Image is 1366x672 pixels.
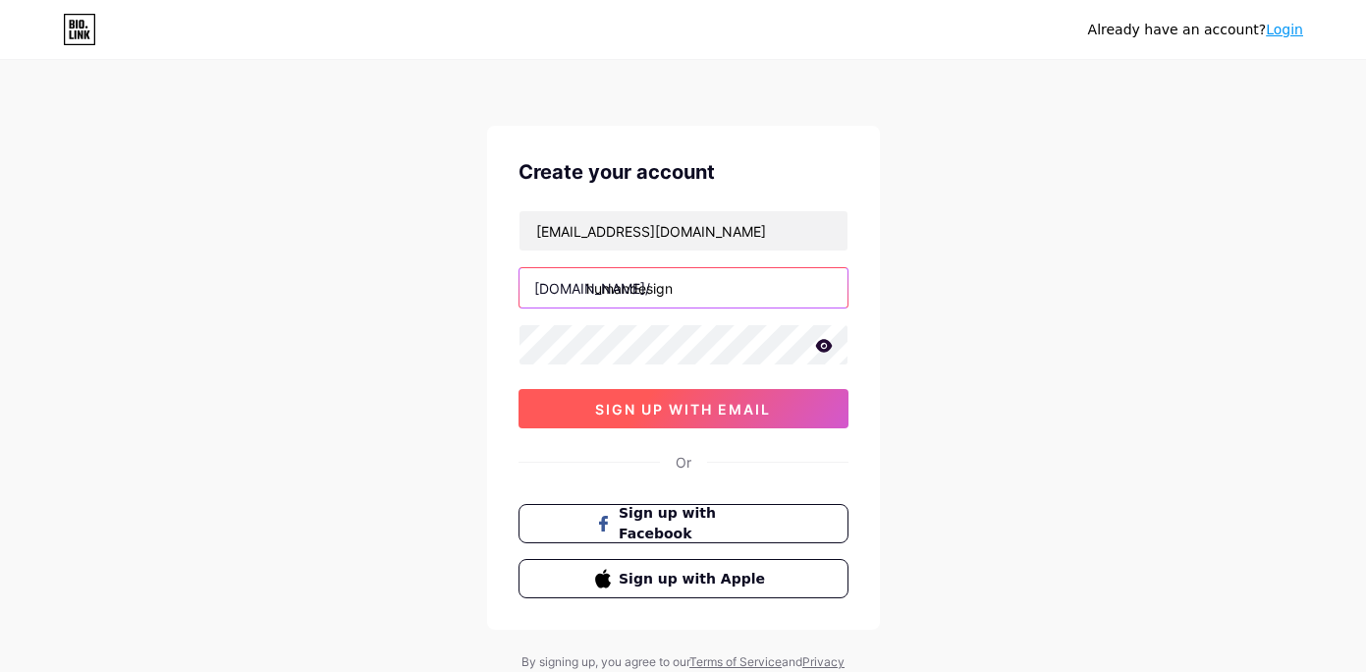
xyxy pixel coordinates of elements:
span: Sign up with Apple [619,569,771,589]
div: Or [676,452,691,473]
button: Sign up with Apple [519,559,848,598]
a: Terms of Service [689,654,782,669]
input: username [519,268,847,308]
div: Create your account [519,157,848,187]
div: Already have an account? [1088,20,1303,40]
a: Login [1266,22,1303,37]
div: [DOMAIN_NAME]/ [534,278,650,299]
input: Email [519,211,847,251]
button: sign up with email [519,389,848,428]
span: sign up with email [595,401,771,418]
button: Sign up with Facebook [519,504,848,543]
span: Sign up with Facebook [619,503,771,544]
